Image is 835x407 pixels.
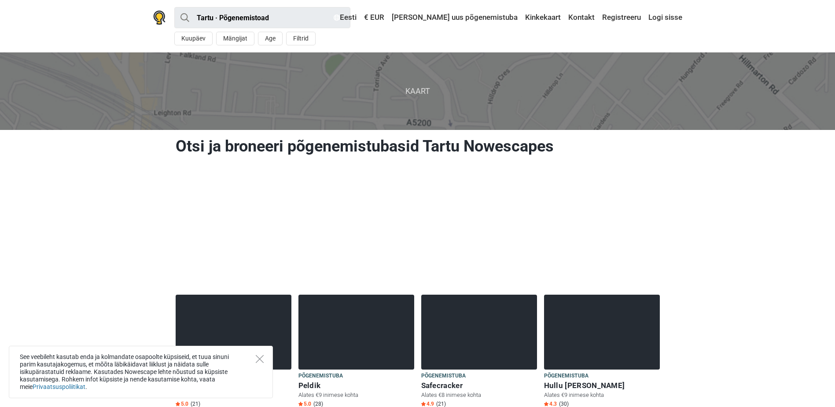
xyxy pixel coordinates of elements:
img: Star [421,402,426,406]
p: Alates €8 inimese kohta [421,391,537,399]
button: Age [258,32,283,45]
img: Natside Salapunker [176,295,291,370]
h1: Otsi ja broneeri põgenemistubasid Tartu Nowescapes [176,137,660,156]
img: Safecracker [421,295,537,370]
img: Star [176,402,180,406]
img: Star [298,402,303,406]
span: Põgenemistuba [421,371,466,381]
img: Hullu Kelder [544,295,660,370]
p: Alates €9 inimese kohta [544,391,660,399]
input: proovi “Tallinn” [174,7,350,28]
button: Filtrid [286,32,316,45]
button: Kuupäev [174,32,213,45]
a: Kontakt [566,10,597,26]
p: Alates €9 inimese kohta [298,391,414,399]
h6: Safecracker [421,381,537,390]
a: Kinkekaart [523,10,563,26]
span: Põgenemistuba [298,371,343,381]
a: € EUR [362,10,386,26]
img: Peldik [298,295,414,370]
div: See veebileht kasutab enda ja kolmandate osapoolte küpsiseid, et tuua sinuni parim kasutajakogemu... [9,346,273,398]
button: Mängijat [216,32,254,45]
a: [PERSON_NAME] uus põgenemistuba [390,10,520,26]
img: Nowescape logo [153,11,166,25]
h6: Peldik [298,381,414,390]
img: Eesti [334,15,340,21]
a: Registreeru [600,10,643,26]
a: Privaatsuspoliitikat [33,383,85,390]
button: Close [256,355,264,363]
img: Star [544,402,548,406]
span: Põgenemistuba [544,371,589,381]
a: Eesti [331,10,359,26]
iframe: Advertisement [172,167,663,290]
h6: Hullu [PERSON_NAME] [544,381,660,390]
a: Logi sisse [646,10,682,26]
